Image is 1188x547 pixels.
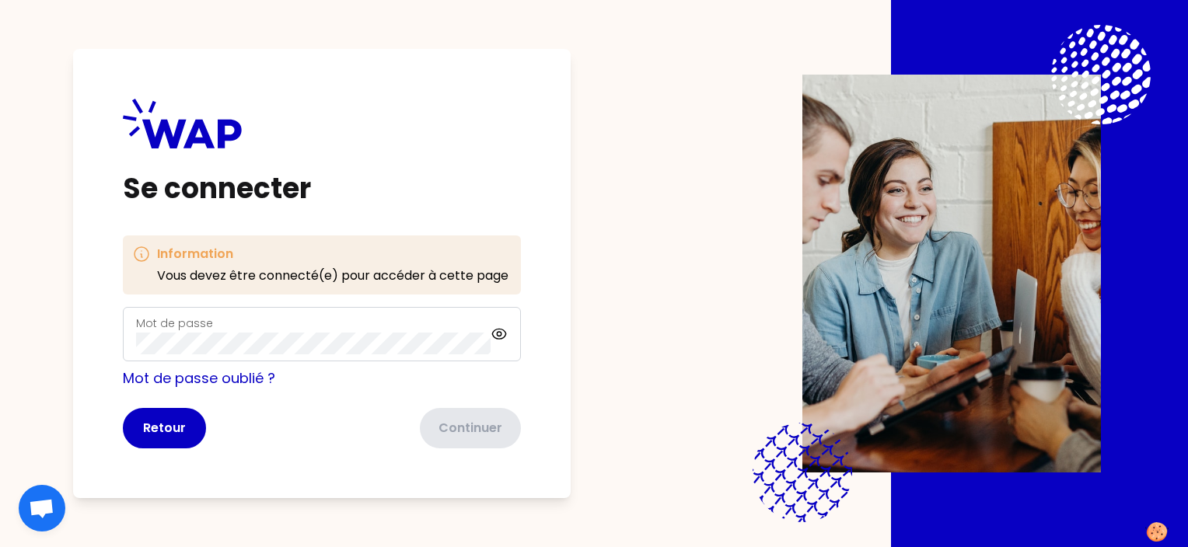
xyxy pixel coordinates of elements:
[420,408,521,448] button: Continuer
[157,267,508,285] p: Vous devez être connecté(e) pour accéder à cette page
[123,368,275,388] a: Mot de passe oublié ?
[123,408,206,448] button: Retour
[123,173,521,204] h1: Se connecter
[157,245,508,263] h3: Information
[802,75,1101,472] img: Description
[19,485,65,531] div: Ouvrir le chat
[136,315,213,331] label: Mot de passe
